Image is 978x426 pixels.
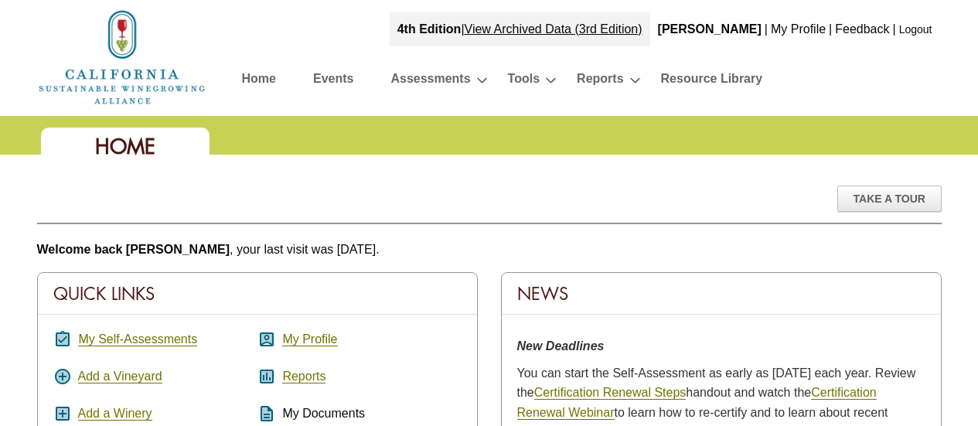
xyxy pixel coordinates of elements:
[242,68,276,95] a: Home
[390,12,650,46] div: |
[771,22,826,36] a: My Profile
[78,332,197,346] a: My Self-Assessments
[53,404,72,423] i: add_box
[534,386,687,400] a: Certification Renewal Steps
[95,133,155,160] span: Home
[257,367,276,386] i: assessment
[37,8,207,107] img: logo_cswa2x.png
[282,370,325,383] a: Reports
[899,23,932,36] a: Logout
[282,407,365,420] span: My Documents
[37,49,207,63] a: Home
[502,273,941,315] div: News
[661,68,763,95] a: Resource Library
[577,68,623,95] a: Reports
[390,68,470,95] a: Assessments
[78,370,162,383] a: Add a Vineyard
[38,273,477,315] div: Quick Links
[282,332,337,346] a: My Profile
[78,407,152,421] a: Add a Winery
[827,12,833,46] div: |
[763,12,769,46] div: |
[517,386,877,420] a: Certification Renewal Webinar
[53,367,72,386] i: add_circle
[517,339,605,353] strong: New Deadlines
[37,243,230,256] b: Welcome back [PERSON_NAME]
[658,22,762,36] b: [PERSON_NAME]
[891,12,898,46] div: |
[397,22,462,36] strong: 4th Edition
[313,68,353,95] a: Events
[257,404,276,423] i: description
[37,240,942,260] p: , your last visit was [DATE].
[508,68,540,95] a: Tools
[53,330,72,349] i: assignment_turned_in
[835,22,889,36] a: Feedback
[837,186,942,212] div: Take A Tour
[257,330,276,349] i: account_box
[465,22,642,36] a: View Archived Data (3rd Edition)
